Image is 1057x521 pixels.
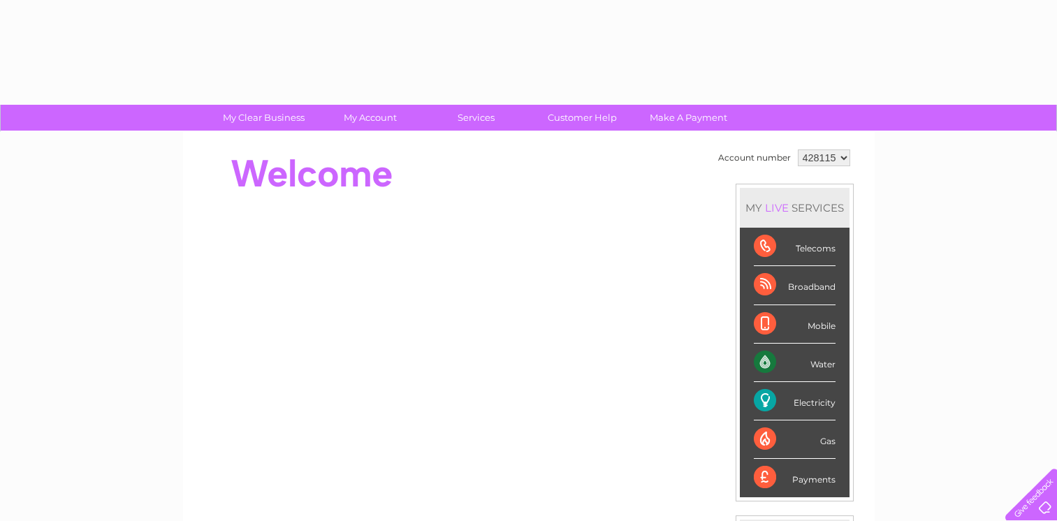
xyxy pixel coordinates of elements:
[740,188,850,228] div: MY SERVICES
[754,382,836,420] div: Electricity
[754,266,836,304] div: Broadband
[206,105,321,131] a: My Clear Business
[754,420,836,459] div: Gas
[525,105,640,131] a: Customer Help
[631,105,746,131] a: Make A Payment
[312,105,428,131] a: My Account
[754,305,836,344] div: Mobile
[418,105,534,131] a: Services
[715,146,794,170] td: Account number
[754,459,836,497] div: Payments
[754,228,836,266] div: Telecoms
[754,344,836,382] div: Water
[762,201,792,214] div: LIVE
